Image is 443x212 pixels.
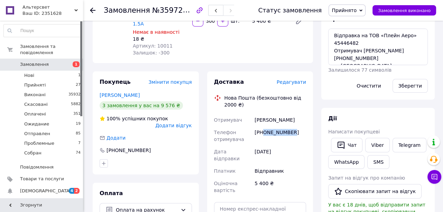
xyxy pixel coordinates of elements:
[24,101,48,108] span: Скасовані
[100,92,140,98] a: [PERSON_NAME]
[133,50,169,55] span: Залишок: -300
[253,165,307,177] div: Відправник
[253,145,307,165] div: [DATE]
[20,164,54,170] span: Повідомлення
[76,131,81,137] span: 85
[427,170,441,184] button: Чат з покупцем
[107,135,126,141] span: Додати
[76,82,81,88] span: 27
[292,14,306,28] a: Редагувати
[253,114,307,126] div: [PERSON_NAME]
[328,115,337,122] span: Дії
[107,116,120,121] span: 100%
[249,16,289,26] div: 5 400 ₴
[152,6,201,14] span: №359727871
[365,138,389,152] a: Viber
[328,29,428,65] textarea: Відправка на ТОВ «Плейн Аеро» 45446482 Отримувач [PERSON_NAME] ‪[PHONE_NUMBER]‬ м. [GEOGRAPHIC_DA...
[106,147,151,154] div: [PHONE_NUMBER]
[24,92,46,98] span: Виконані
[214,149,240,161] span: Дата відправки
[20,43,83,56] span: Замовлення та повідомлення
[24,111,46,117] span: Оплачені
[133,29,179,35] span: Немає в наявності
[378,8,431,13] span: Замовлення виконано
[24,131,50,137] span: Отправлен
[74,188,80,194] span: 2
[393,138,426,152] a: Telegram
[68,92,81,98] span: 35932
[223,94,308,108] div: Нова Пошта (безкоштовно від 2000 ₴)
[133,43,173,49] span: Артикул: 10011
[277,79,306,85] span: Редагувати
[76,150,81,156] span: 74
[78,140,81,147] span: 7
[24,121,49,127] span: Ожидание
[253,177,307,196] div: 5 400 ₴
[214,181,238,193] span: Оціночна вартість
[22,10,83,17] div: Ваш ID: 2351628
[4,24,81,37] input: Пошук
[90,7,95,14] div: Повернутися назад
[73,61,80,67] span: 1
[20,176,64,182] span: Товари та послуги
[214,130,244,142] span: Телефон отримувача
[253,126,307,145] div: [PHONE_NUMBER]
[100,101,183,110] div: 3 замовлення у вас на 9 576 ₴
[229,18,240,24] div: шт.
[332,8,357,13] span: Прийнято
[393,79,428,93] button: Зберегти
[78,72,81,79] span: 1
[24,82,46,88] span: Прийняті
[372,5,436,16] button: Замовлення виконано
[22,4,74,10] span: Альтерсвет
[149,79,192,85] span: Змінити покупця
[133,36,187,42] div: 18 ₴
[351,79,387,93] button: Очистити
[24,140,54,147] span: Проблемные
[20,188,71,194] span: [DEMOGRAPHIC_DATA]
[328,175,405,181] span: Запит на відгук про компанію
[24,72,34,79] span: Нові
[100,79,131,85] span: Покупець
[328,16,358,22] span: Примітки
[214,117,242,123] span: Отримувач
[20,61,49,68] span: Замовлення
[104,6,150,14] span: Замовлення
[100,115,168,122] div: успішних покупок
[328,67,391,73] span: Залишилося 77 символів
[73,111,81,117] span: 351
[214,168,236,174] span: Платник
[258,7,322,14] div: Статус замовлення
[328,155,364,169] a: WhatsApp
[24,150,41,156] span: Собран
[214,79,244,85] span: Доставка
[69,188,74,194] span: 4
[76,121,81,127] span: 19
[100,190,123,196] span: Оплата
[328,129,380,134] span: Написати покупцеві
[367,155,389,169] button: SMS
[71,101,81,108] span: 5882
[331,138,362,152] button: Чат
[155,123,192,128] span: Додати відгук
[328,184,422,199] button: Скопіювати запит на відгук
